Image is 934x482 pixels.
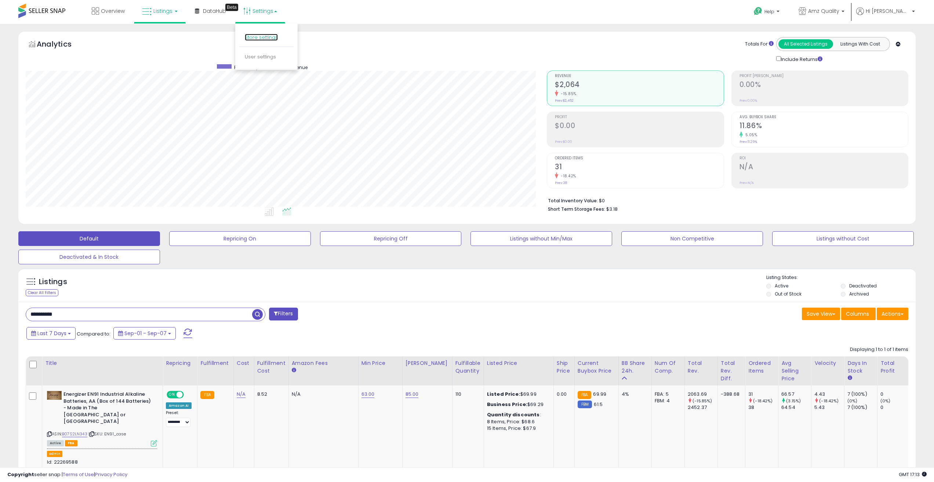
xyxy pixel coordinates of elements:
a: B07S2LN343 [62,431,87,437]
h2: 0.00% [739,80,908,90]
span: ON [167,392,177,398]
div: 0 [880,404,910,411]
div: 66.57 [781,391,811,398]
b: Quantity discounts [487,411,540,418]
small: Prev: 11.29% [739,139,757,144]
a: Terms of Use [63,471,94,478]
span: DataHub [203,7,226,15]
button: admin [47,451,62,457]
span: OFF [183,392,195,398]
a: Store settings [245,34,278,41]
span: $3.18 [606,206,618,213]
span: All listings currently available for purchase on Amazon [47,440,64,446]
h2: N/A [739,163,908,173]
button: Default [18,231,160,246]
div: 8.52 [257,391,283,398]
span: Amz Quality [808,7,839,15]
span: ROI [739,156,908,160]
small: Prev: 0.00% [739,98,757,103]
button: Actions [877,308,908,320]
div: Totals For [745,41,774,48]
small: Amazon Fees. [292,367,296,374]
span: | SKU: EN91_case [88,431,126,437]
span: 61.5 [594,401,603,408]
span: Help [764,8,774,15]
label: Active [775,283,788,289]
div: Amazon AI [166,402,192,409]
div: seller snap | | [7,471,127,478]
button: Deactivated & In Stock [18,250,160,264]
span: Compared to: [77,330,110,337]
small: Prev: $2,452 [555,98,574,103]
button: Listings without Min/Max [470,231,612,246]
label: Out of Stock [775,291,802,297]
img: 41Hbj8OZKHL._SL40_.jpg [47,391,62,400]
button: Listings without Cost [772,231,914,246]
div: Avg Selling Price [781,359,808,383]
button: Sep-01 - Sep-07 [113,327,176,340]
span: Revenue [555,74,723,78]
button: Save View [802,308,840,320]
div: 8 Items, Price: $68.6 [487,418,548,425]
b: Total Inventory Value: [548,197,598,204]
div: Clear All Filters [26,289,58,296]
button: Last 7 Days [26,327,76,340]
span: Avg. Buybox Share [739,115,908,119]
span: Sep-01 - Sep-07 [124,330,167,337]
label: Deactivated [849,283,877,289]
small: (-18.42%) [819,398,839,404]
div: Current Buybox Price [578,359,615,375]
span: Listings [153,7,172,15]
span: Ordered Items [555,156,723,160]
div: : [487,412,548,418]
small: FBM [578,401,592,408]
div: 4% [622,391,646,398]
div: Fulfillable Quantity [455,359,481,375]
div: 4.43 [814,391,844,398]
small: Days In Stock. [847,375,852,381]
span: Revenue [288,64,308,70]
div: 2063.69 [688,391,717,398]
strong: Copyright [7,471,34,478]
a: 63.00 [361,391,375,398]
div: Velocity [814,359,841,367]
div: 15 Items, Price: $67.9 [487,425,548,432]
span: 2025-09-15 17:13 GMT [899,471,927,478]
h2: $0.00 [555,122,723,131]
div: Tooltip anchor [225,4,238,11]
h2: $2,064 [555,80,723,90]
small: 5.05% [743,132,757,138]
a: N/A [237,391,246,398]
h5: Analytics [37,39,86,51]
div: $69.29 [487,401,548,408]
div: ASIN: [47,391,157,445]
b: Energizer EN91 Industrial Alkaline Batteries, AA (Box of 144 Batteries) - Made in The [GEOGRAPHIC... [63,391,153,427]
small: (3.15%) [786,398,801,404]
div: Displaying 1 to 1 of 1 items [850,346,908,353]
div: FBM: 4 [655,398,679,404]
button: Repricing Off [320,231,462,246]
div: BB Share 24h. [622,359,648,375]
div: Total Profit [880,359,907,375]
button: All Selected Listings [778,39,833,49]
div: 2452.37 [688,404,717,411]
div: 0.00 [557,391,569,398]
h5: Listings [39,277,67,287]
div: Min Price [361,359,399,367]
div: 38 [748,404,778,411]
b: Short Term Storage Fees: [548,206,605,212]
div: Total Rev. [688,359,715,375]
div: Preset: [166,410,192,427]
button: Listings With Cost [833,39,887,49]
span: FBA [65,440,77,446]
div: Days In Stock [847,359,874,375]
span: Revenue (prev) [234,64,268,70]
a: Help [748,1,787,24]
h2: 31 [555,163,723,173]
div: Ordered Items [748,359,775,375]
small: (0%) [880,398,891,404]
div: Cost [237,359,251,367]
small: -15.85% [558,91,577,97]
small: Prev: $0.00 [555,139,572,144]
small: Prev: N/A [739,181,754,185]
